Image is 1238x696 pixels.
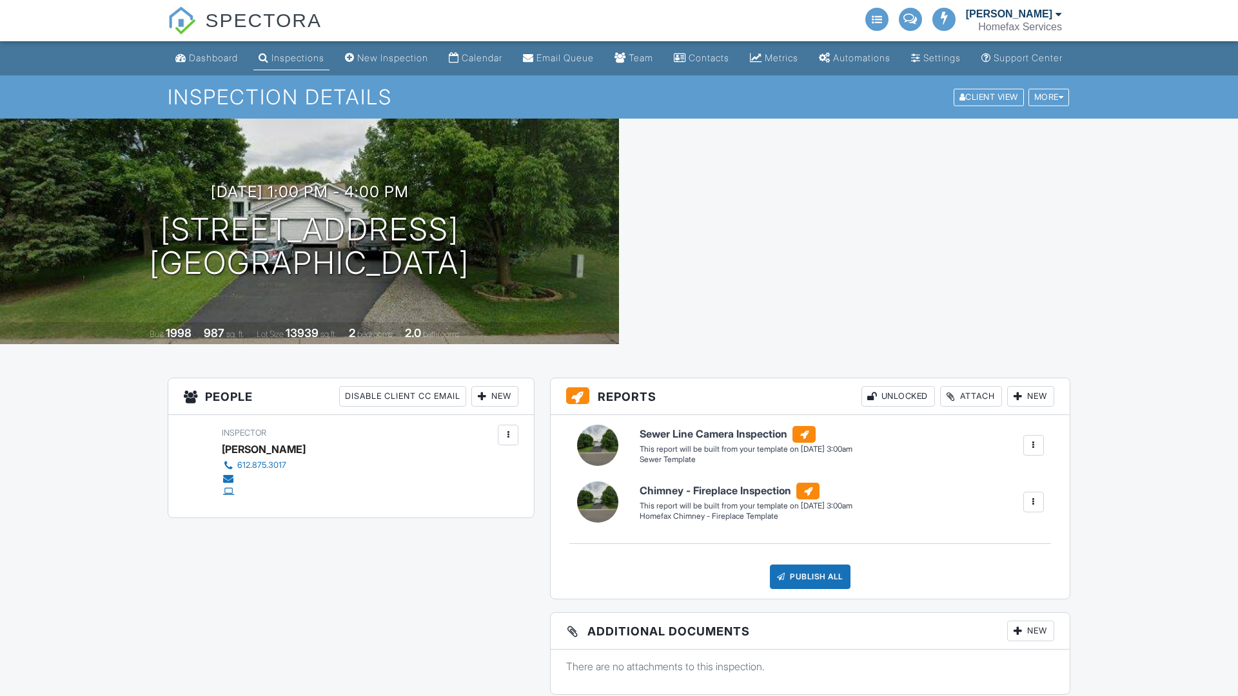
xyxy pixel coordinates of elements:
div: This report will be built from your template on [DATE] 3:00am [640,501,852,511]
a: Settings [906,46,966,70]
h1: Inspection Details [168,86,1070,108]
a: Automations (Advanced) [814,46,896,70]
a: Inspections [253,46,329,70]
h1: [STREET_ADDRESS] [GEOGRAPHIC_DATA] [150,213,469,281]
span: Lot Size [257,329,284,339]
a: Dashboard [170,46,243,70]
div: Disable Client CC Email [339,386,466,407]
div: More [1028,88,1070,106]
div: New [1007,621,1054,641]
span: Inspector [222,428,266,438]
h3: Additional Documents [551,613,1070,650]
div: New [471,386,518,407]
div: Publish All [770,565,850,589]
div: 13939 [286,326,319,340]
div: Homefax Services [978,21,1062,34]
div: Settings [923,52,961,63]
span: bathrooms [423,329,460,339]
a: Client View [952,92,1027,101]
div: Automations [833,52,890,63]
a: Metrics [745,46,803,70]
span: sq.ft. [320,329,337,339]
div: Contacts [689,52,729,63]
div: 987 [204,326,224,340]
div: Inspections [271,52,324,63]
h3: People [168,378,534,415]
h6: Sewer Line Camera Inspection [640,426,852,443]
div: New Inspection [357,52,428,63]
h3: Reports [551,378,1070,415]
div: 612.875.3017 [237,460,286,470]
div: This report will be built from your template on [DATE] 3:00am [640,444,852,454]
a: Support Center [976,46,1068,70]
div: Metrics [765,52,798,63]
div: Homefax Chimney - Fireplace Template [640,511,852,522]
div: New [1007,386,1054,407]
div: [PERSON_NAME] [966,8,1052,21]
span: bedrooms [357,329,393,339]
div: Unlocked [861,386,935,407]
p: There are no attachments to this inspection. [566,659,1054,673]
span: Built [150,329,164,339]
span: sq. ft. [226,329,244,339]
img: The Best Home Inspection Software - Spectora [168,6,196,35]
a: Contacts [669,46,734,70]
h3: [DATE] 1:00 pm - 4:00 pm [211,183,409,200]
a: Calendar [444,46,507,70]
h6: Chimney - Fireplace Inspection [640,483,852,499]
div: Team [629,52,653,63]
a: 612.875.3017 [222,459,295,472]
a: Team [609,46,658,70]
div: 2.0 [405,326,421,340]
div: Attach [940,386,1002,407]
span: SPECTORA [205,6,322,34]
div: Email Queue [536,52,594,63]
div: [PERSON_NAME] [222,440,306,459]
div: Support Center [994,52,1063,63]
div: Sewer Template [640,454,852,465]
a: SPECTORA [168,19,322,43]
div: 2 [349,326,355,340]
div: 1998 [166,326,192,340]
div: Calendar [462,52,502,63]
a: Email Queue [518,46,599,70]
div: Dashboard [189,52,238,63]
div: Client View [954,88,1024,106]
a: New Inspection [340,46,433,70]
